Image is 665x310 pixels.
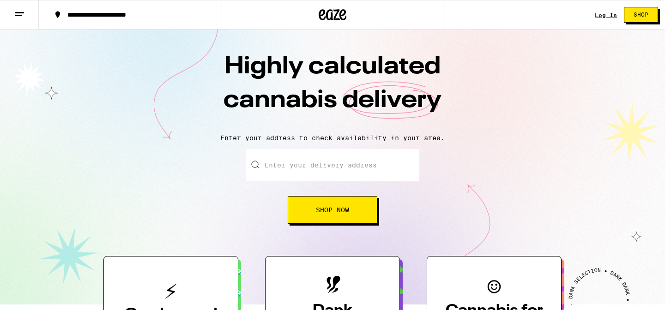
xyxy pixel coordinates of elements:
[246,149,419,181] input: Enter your delivery address
[624,7,658,23] button: Shop
[634,12,648,18] span: Shop
[595,12,617,18] div: Log In
[9,134,656,142] p: Enter your address to check availability in your area.
[288,196,377,224] button: Shop Now
[171,50,494,127] h1: Highly calculated cannabis delivery
[316,207,349,213] span: Shop Now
